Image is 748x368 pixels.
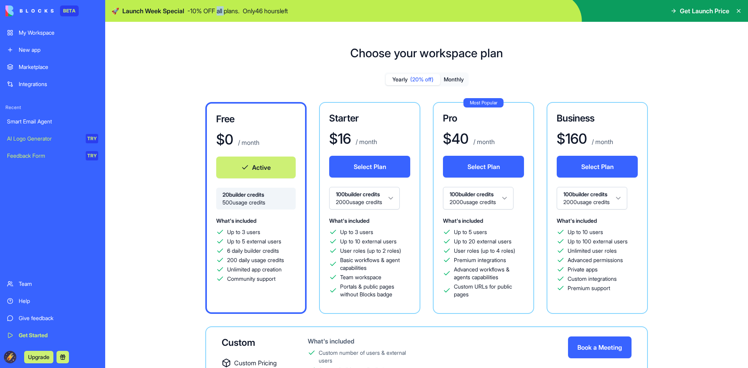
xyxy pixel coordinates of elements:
[2,148,103,164] a: Feedback FormTRY
[340,283,410,298] span: Portals & public pages without Blocks badge
[350,46,503,60] h1: Choose your workspace plan
[2,59,103,75] a: Marketplace
[2,276,103,292] a: Team
[568,238,628,245] span: Up to 100 external users
[568,275,617,283] span: Custom integrations
[443,156,524,178] button: Select Plan
[19,331,98,339] div: Get Started
[443,131,469,146] h1: $ 40
[19,29,98,37] div: My Workspace
[2,131,103,146] a: AI Logo GeneratorTRY
[243,6,288,16] p: Only 46 hours left
[568,228,603,236] span: Up to 10 users
[386,74,440,85] button: Yearly
[557,131,587,146] h1: $ 160
[7,152,80,160] div: Feedback Form
[227,228,260,236] span: Up to 3 users
[86,151,98,160] div: TRY
[2,25,103,40] a: My Workspace
[340,256,410,272] span: Basic workflows & agent capabilities
[557,156,638,178] button: Select Plan
[410,76,434,83] span: (20% off)
[340,238,397,245] span: Up to 10 external users
[354,137,377,146] p: / month
[557,112,638,125] h3: Business
[216,113,296,125] h3: Free
[4,351,16,363] img: ACg8ocIZQt0WHcenxjnSu3jlBvVEI6xNOB5s15vmrHGYFiE7TW2CdAJu9w=s96-c
[329,217,369,224] span: What's included
[236,138,259,147] p: / month
[111,6,119,16] span: 🚀
[329,131,351,146] h1: $ 16
[454,266,524,281] span: Advanced workflows & agents capabilities
[216,217,256,224] span: What's included
[472,137,495,146] p: / month
[19,80,98,88] div: Integrations
[5,5,79,16] a: BETA
[557,217,597,224] span: What's included
[319,349,416,364] div: Custom number of users & external users
[568,284,610,292] span: Premium support
[440,74,467,85] button: Monthly
[5,5,54,16] img: logo
[329,156,410,178] button: Select Plan
[222,199,289,206] span: 500 usage credits
[19,63,98,71] div: Marketplace
[443,217,483,224] span: What's included
[2,328,103,343] a: Get Started
[308,336,416,346] div: What's included
[454,228,487,236] span: Up to 5 users
[454,247,515,255] span: User roles (up to 4 roles)
[19,46,98,54] div: New app
[19,297,98,305] div: Help
[227,256,284,264] span: 200 daily usage credits
[7,135,80,143] div: AI Logo Generator
[340,228,373,236] span: Up to 3 users
[222,336,283,349] div: Custom
[19,314,98,322] div: Give feedback
[454,238,512,245] span: Up to 20 external users
[568,266,598,273] span: Private apps
[216,132,233,147] h1: $ 0
[2,310,103,326] a: Give feedback
[227,275,275,283] span: Community support
[329,112,410,125] h3: Starter
[568,256,623,264] span: Advanced permissions
[227,266,282,273] span: Unlimited app creation
[24,351,53,363] button: Upgrade
[2,104,103,111] span: Recent
[340,247,401,255] span: User roles (up to 2 roles)
[464,98,504,107] div: Most Popular
[19,280,98,288] div: Team
[24,353,53,361] a: Upgrade
[227,247,279,255] span: 6 daily builder credits
[340,273,381,281] span: Team workspace
[86,134,98,143] div: TRY
[187,6,240,16] p: - 10 % OFF all plans.
[222,191,289,199] span: 20 builder credits
[234,358,277,368] span: Custom Pricing
[443,112,524,125] h3: Pro
[454,256,506,264] span: Premium integrations
[590,137,613,146] p: / month
[60,5,79,16] div: BETA
[568,247,617,255] span: Unlimited user roles
[2,114,103,129] a: Smart Email Agent
[227,238,281,245] span: Up to 5 external users
[216,157,296,178] button: Active
[7,118,98,125] div: Smart Email Agent
[568,336,632,358] button: Book a Meeting
[454,283,524,298] span: Custom URLs for public pages
[2,293,103,309] a: Help
[2,42,103,58] a: New app
[122,6,184,16] span: Launch Week Special
[680,6,729,16] span: Get Launch Price
[2,76,103,92] a: Integrations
